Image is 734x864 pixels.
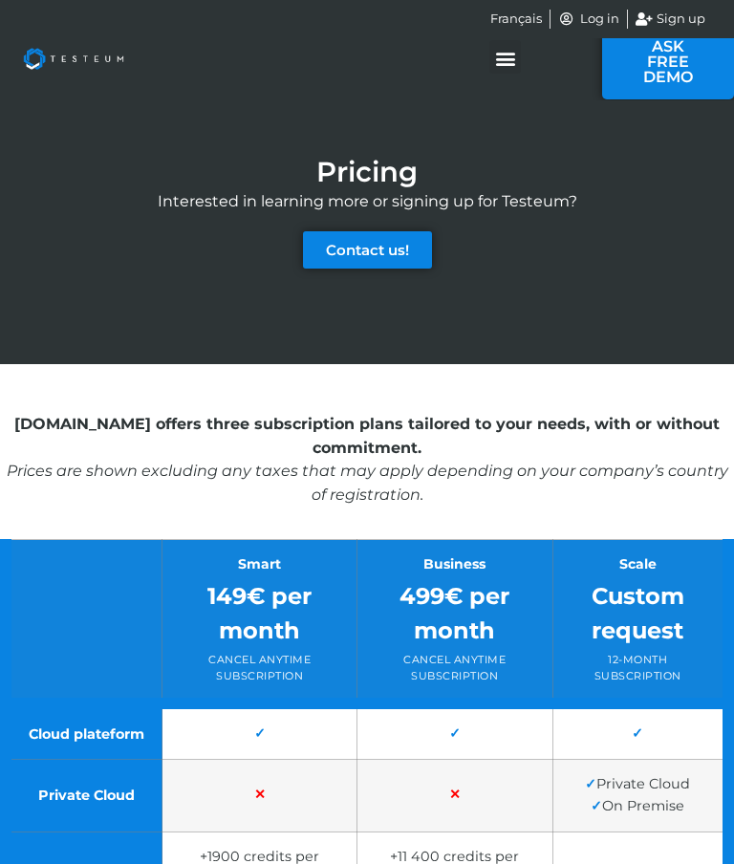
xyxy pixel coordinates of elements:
[558,10,619,29] a: Log in
[6,760,162,832] td: Private Cloud
[631,39,705,85] span: ASK FREE DEMO
[449,725,461,743] span: ✓
[372,554,538,574] div: Business
[602,25,734,99] a: ASK FREE DEMO
[177,579,342,648] div: 149€ per month
[254,725,266,743] span: ✓
[632,725,643,743] span: ✓
[372,652,538,683] div: Cancel anytime subscription
[652,10,705,29] span: Sign up
[585,776,596,793] span: ✓
[303,231,432,269] a: Contact us!
[177,554,342,574] div: Smart
[254,787,266,804] span: ✕
[326,243,409,257] span: Contact us!
[490,10,542,29] a: Français
[6,703,162,760] td: Cloud plateform
[568,579,708,648] div: Custom request
[568,652,708,683] div: 12-month subscription
[575,10,619,29] span: Log in
[7,462,728,504] em: Prices are shown excluding any taxes that may apply depending on your company’s country of regist...
[316,158,418,185] h1: Pricing
[372,579,538,648] div: 499€ per month
[636,10,706,29] a: Sign up
[14,415,720,457] strong: [DOMAIN_NAME] offers three subscription plans tailored to your needs, with or without commitment.
[591,797,602,814] span: ✓
[489,40,521,75] div: Menu Toggle
[568,554,708,574] div: Scale
[552,760,728,832] td: Private Cloud On Premise
[177,652,342,683] div: Cancel anytime subscription
[10,34,138,83] img: Testeum Logo - Application crowdtesting platform
[449,787,461,804] span: ✕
